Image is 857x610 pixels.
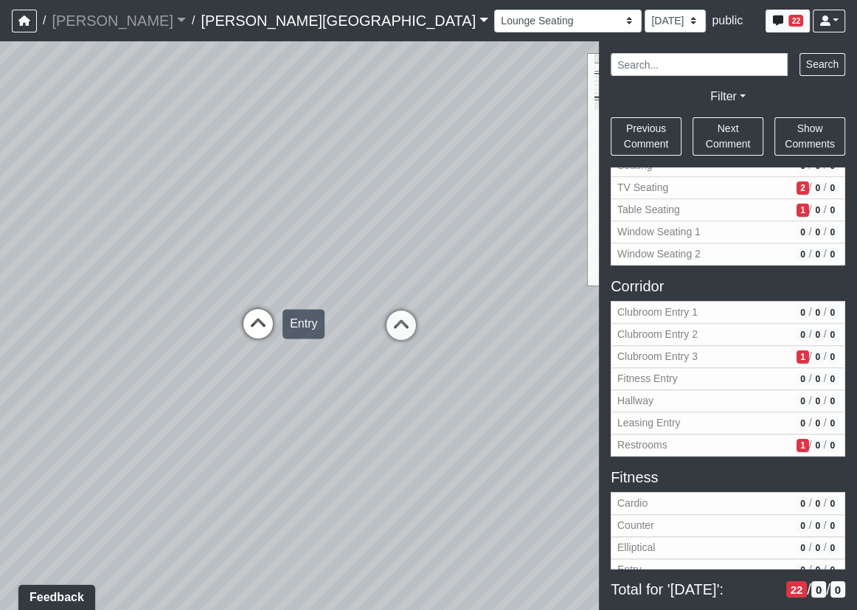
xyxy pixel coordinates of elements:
[830,581,845,598] span: # of resolved comments in revision
[710,90,746,103] a: Filter
[809,327,812,342] span: /
[797,328,808,342] span: # of open/more info comments in revision
[611,515,845,537] button: Counter0/0/0
[812,417,824,430] span: # of QA/customer approval comments in revision
[611,221,845,243] button: Window Seating 10/0/0
[797,395,808,408] span: # of open/more info comments in revision
[799,53,845,76] button: Search
[824,246,827,262] span: /
[809,246,812,262] span: /
[809,202,812,218] span: /
[766,10,810,32] button: 22
[611,277,845,295] h5: Corridor
[706,122,751,150] span: Next Comment
[827,564,839,577] span: # of resolved comments in revision
[282,309,325,339] div: Entry
[812,204,824,217] span: # of QA/customer approval comments in revision
[809,371,812,387] span: /
[186,6,201,35] span: /
[824,518,827,533] span: /
[809,349,812,364] span: /
[824,496,827,511] span: /
[201,6,488,35] a: [PERSON_NAME][GEOGRAPHIC_DATA]
[812,372,824,386] span: # of QA/customer approval comments in revision
[797,564,808,577] span: # of open/more info comments in revision
[827,350,839,364] span: # of resolved comments in revision
[824,415,827,431] span: /
[37,6,52,35] span: /
[611,559,845,581] button: Entry0/0/0
[712,14,743,27] span: public
[827,519,839,533] span: # of resolved comments in revision
[774,117,845,156] button: Show Comments
[611,468,845,486] h5: Fitness
[617,540,791,555] span: Elliptical
[611,346,845,368] button: Clubroom Entry 31/0/0
[827,248,839,261] span: # of resolved comments in revision
[785,122,835,150] span: Show Comments
[11,580,98,610] iframe: Ybug feedback widget
[797,417,808,430] span: # of open/more info comments in revision
[824,349,827,364] span: /
[617,371,791,387] span: Fitness Entry
[812,226,824,239] span: # of QA/customer approval comments in revision
[611,301,845,324] button: Clubroom Entry 10/0/0
[827,306,839,319] span: # of resolved comments in revision
[812,439,824,452] span: # of QA/customer approval comments in revision
[824,393,827,409] span: /
[797,204,808,217] span: # of open/more info comments in revision
[824,327,827,342] span: /
[812,395,824,408] span: # of QA/customer approval comments in revision
[797,497,808,510] span: # of open/more info comments in revision
[827,328,839,342] span: # of resolved comments in revision
[52,6,186,35] a: [PERSON_NAME]
[797,226,808,239] span: # of open/more info comments in revision
[786,581,808,598] span: # of open/more info comments in revision
[809,518,812,533] span: /
[617,349,791,364] span: Clubroom Entry 3
[809,393,812,409] span: /
[826,580,830,598] span: /
[617,415,791,431] span: Leasing Entry
[812,519,824,533] span: # of QA/customer approval comments in revision
[611,53,788,76] input: Search
[824,371,827,387] span: /
[809,437,812,453] span: /
[812,564,824,577] span: # of QA/customer approval comments in revision
[827,417,839,430] span: # of resolved comments in revision
[811,581,826,598] span: # of QA/customer approval comments in revision
[617,224,791,240] span: Window Seating 1
[824,224,827,240] span: /
[824,562,827,578] span: /
[809,540,812,555] span: /
[617,305,791,320] span: Clubroom Entry 1
[824,305,827,320] span: /
[611,390,845,412] button: Hallway0/0/0
[812,306,824,319] span: # of QA/customer approval comments in revision
[611,177,845,199] button: TV Seating2/0/0
[797,372,808,386] span: # of open/more info comments in revision
[812,541,824,555] span: # of QA/customer approval comments in revision
[827,226,839,239] span: # of resolved comments in revision
[797,439,808,452] span: # of open/more info comments in revision
[824,437,827,453] span: /
[617,202,791,218] span: Table Seating
[827,372,839,386] span: # of resolved comments in revision
[827,204,839,217] span: # of resolved comments in revision
[809,496,812,511] span: /
[797,350,808,364] span: # of open/more info comments in revision
[809,305,812,320] span: /
[788,15,803,27] span: 22
[827,395,839,408] span: # of resolved comments in revision
[797,181,808,195] span: # of open/more info comments in revision
[812,350,824,364] span: # of QA/customer approval comments in revision
[693,117,763,156] button: Next Comment
[617,246,791,262] span: Window Seating 2
[611,434,845,457] button: Restrooms1/0/0
[611,243,845,266] button: Window Seating 20/0/0
[617,518,791,533] span: Counter
[827,439,839,452] span: # of resolved comments in revision
[617,393,791,409] span: Hallway
[824,540,827,555] span: /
